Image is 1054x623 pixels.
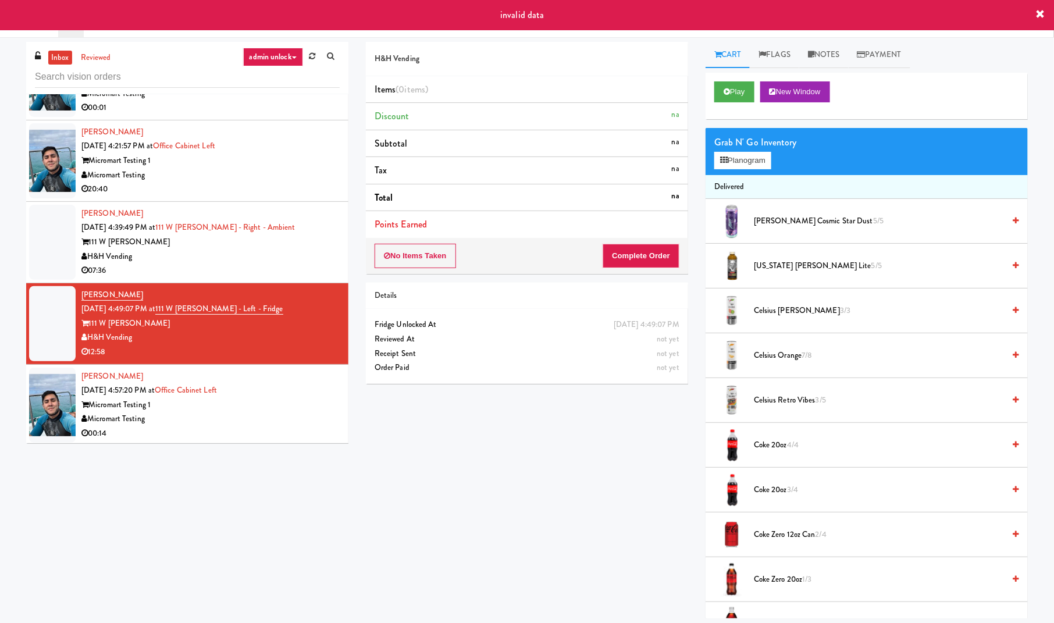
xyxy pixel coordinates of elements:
[81,126,143,137] a: [PERSON_NAME]
[81,316,340,331] div: 111 W [PERSON_NAME]
[672,189,679,204] div: na
[706,42,750,68] a: Cart
[35,66,340,88] input: Search vision orders
[243,48,303,66] a: admin unlock
[81,426,340,441] div: 00:14
[81,182,340,197] div: 20:40
[873,215,884,226] span: 5/5
[26,283,348,365] li: [PERSON_NAME][DATE] 4:49:07 PM at111 W [PERSON_NAME] - Left - Fridge111 W [PERSON_NAME]H&H Vendin...
[81,154,340,168] div: Micromart Testing 1
[754,528,1005,542] span: Coke Zero 12oz can
[714,134,1019,151] div: Grab N' Go Inventory
[81,385,155,396] span: [DATE] 4:57:20 PM at
[799,42,849,68] a: Notes
[81,101,340,115] div: 00:01
[749,483,1019,497] div: Coke 20oz3/4
[706,175,1028,200] li: Delivered
[749,259,1019,273] div: [US_STATE] [PERSON_NAME] Lite5/5
[375,361,679,375] div: Order Paid
[81,235,340,250] div: 111 W [PERSON_NAME]
[672,162,679,176] div: na
[500,8,544,22] span: invalid data
[375,289,679,303] div: Details
[750,42,799,68] a: Flags
[81,264,340,278] div: 07:36
[81,222,155,233] span: [DATE] 4:39:49 PM at
[375,163,387,177] span: Tax
[754,572,1005,587] span: Coke Zero 20oz
[153,140,215,151] a: Office Cabinet Left
[754,483,1005,497] span: Coke 20oz
[749,528,1019,542] div: Coke Zero 12oz can2/4
[816,529,827,540] span: 2/4
[754,348,1005,363] span: Celsius Orange
[375,318,679,332] div: Fridge Unlocked At
[375,347,679,361] div: Receipt Sent
[155,303,283,315] a: 111 W [PERSON_NAME] - Left - Fridge
[749,572,1019,587] div: Coke Zero 20oz1/3
[714,81,754,102] button: Play
[375,109,410,123] span: Discount
[81,289,143,301] a: [PERSON_NAME]
[672,135,679,149] div: na
[657,348,679,359] span: not yet
[714,152,771,169] button: Planogram
[754,214,1005,229] span: [PERSON_NAME] Cosmic Star Dust
[802,574,811,585] span: 1/3
[614,318,679,332] div: [DATE] 4:49:07 PM
[81,412,340,426] div: Micromart Testing
[754,259,1005,273] span: [US_STATE] [PERSON_NAME] Lite
[375,332,679,347] div: Reviewed At
[405,83,426,96] ng-pluralize: items
[81,208,143,219] a: [PERSON_NAME]
[840,305,850,316] span: 3/3
[375,191,393,204] span: Total
[81,330,340,345] div: H&H Vending
[81,140,153,151] span: [DATE] 4:21:57 PM at
[749,304,1019,318] div: Celsius [PERSON_NAME]3/3
[754,393,1005,408] span: Celsius Retro Vibes
[375,218,427,231] span: Points Earned
[871,260,882,271] span: 5/5
[754,304,1005,318] span: Celsius [PERSON_NAME]
[81,345,340,359] div: 12:58
[375,137,408,150] span: Subtotal
[657,333,679,344] span: not yet
[81,303,155,314] span: [DATE] 4:49:07 PM at
[26,120,348,202] li: [PERSON_NAME][DATE] 4:21:57 PM atOffice Cabinet LeftMicromart Testing 1Micromart Testing20:40
[802,350,812,361] span: 7/8
[849,42,910,68] a: Payment
[81,250,340,264] div: H&H Vending
[26,202,348,283] li: [PERSON_NAME][DATE] 4:39:49 PM at111 W [PERSON_NAME] - Right - Ambient111 W [PERSON_NAME]H&H Vend...
[603,244,679,268] button: Complete Order
[375,55,679,63] h5: H&H Vending
[81,168,340,183] div: Micromart Testing
[26,365,348,446] li: [PERSON_NAME][DATE] 4:57:20 PM atOffice Cabinet LeftMicromart Testing 1Micromart Testing00:14
[749,214,1019,229] div: [PERSON_NAME] Cosmic Star Dust5/5
[78,51,114,65] a: reviewed
[396,83,428,96] span: (0 )
[155,385,217,396] a: Office Cabinet Left
[787,484,798,495] span: 3/4
[81,398,340,412] div: Micromart Testing 1
[760,81,830,102] button: New Window
[375,83,428,96] span: Items
[81,371,143,382] a: [PERSON_NAME]
[749,348,1019,363] div: Celsius Orange7/8
[375,244,456,268] button: No Items Taken
[754,438,1005,453] span: Coke 20oz
[749,438,1019,453] div: Coke 20oz4/4
[657,362,679,373] span: not yet
[155,222,295,233] a: 111 W [PERSON_NAME] - Right - Ambient
[672,108,679,122] div: na
[787,439,799,450] span: 4/4
[816,394,826,405] span: 3/5
[749,393,1019,408] div: Celsius Retro Vibes3/5
[48,51,72,65] a: inbox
